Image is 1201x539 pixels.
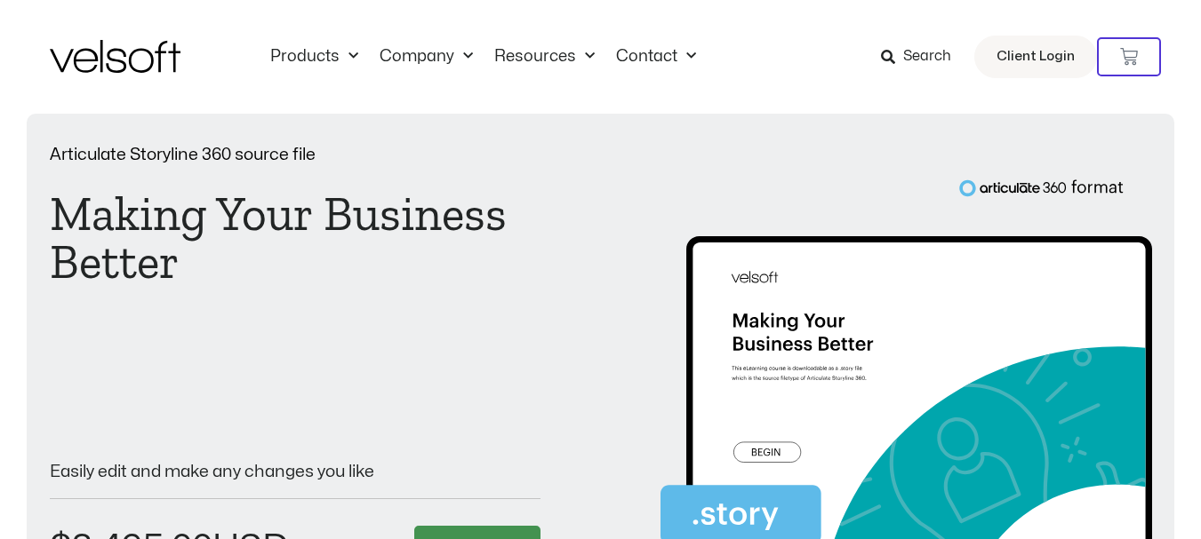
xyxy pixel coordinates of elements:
[881,42,964,72] a: Search
[997,45,1075,68] span: Client Login
[260,47,369,67] a: ProductsMenu Toggle
[50,190,540,286] h1: Making Your Business Better
[50,464,540,480] p: Easily edit and make any changes you like
[484,47,605,67] a: ResourcesMenu Toggle
[50,40,180,73] img: Velsoft Training Materials
[369,47,484,67] a: CompanyMenu Toggle
[605,47,707,67] a: ContactMenu Toggle
[903,45,951,68] span: Search
[974,36,1097,78] a: Client Login
[260,47,707,67] nav: Menu
[50,147,540,163] p: Articulate Storyline 360 source file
